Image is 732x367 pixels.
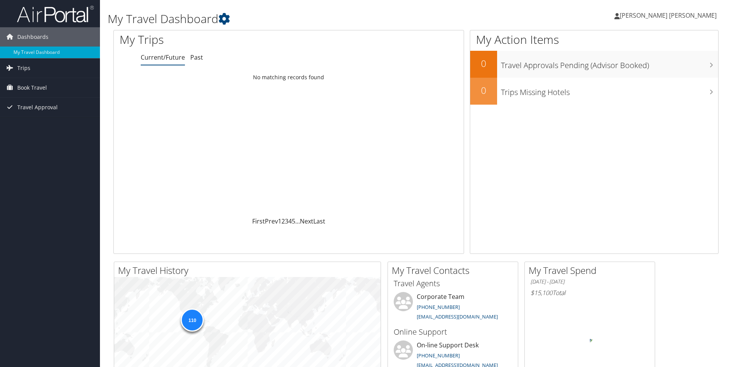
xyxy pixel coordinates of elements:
span: Travel Approval [17,98,58,117]
a: 2 [281,217,285,225]
span: Dashboards [17,27,48,47]
a: Last [313,217,325,225]
span: [PERSON_NAME] [PERSON_NAME] [620,11,717,20]
h2: My Travel History [118,264,381,277]
h1: My Travel Dashboard [108,11,519,27]
h6: Total [531,289,649,297]
a: Current/Future [141,53,185,62]
a: [PHONE_NUMBER] [417,352,460,359]
a: [PHONE_NUMBER] [417,304,460,310]
a: [PERSON_NAME] [PERSON_NAME] [614,4,724,27]
h6: [DATE] - [DATE] [531,278,649,285]
a: 4 [288,217,292,225]
h2: My Travel Spend [529,264,655,277]
h2: 0 [470,57,497,70]
span: Trips [17,58,30,78]
a: First [252,217,265,225]
a: Next [300,217,313,225]
h3: Travel Approvals Pending (Advisor Booked) [501,56,718,71]
span: $15,100 [531,289,552,297]
h1: My Action Items [470,32,718,48]
a: 5 [292,217,295,225]
span: Book Travel [17,78,47,97]
a: Past [190,53,203,62]
a: 0Travel Approvals Pending (Advisor Booked) [470,51,718,78]
li: Corporate Team [390,292,516,324]
a: Prev [265,217,278,225]
div: 110 [181,308,204,331]
h2: My Travel Contacts [392,264,518,277]
h3: Online Support [394,327,512,337]
td: No matching records found [114,70,464,84]
a: [EMAIL_ADDRESS][DOMAIN_NAME] [417,313,498,320]
a: 1 [278,217,281,225]
h3: Trips Missing Hotels [501,83,718,98]
span: … [295,217,300,225]
h2: 0 [470,84,497,97]
a: 0Trips Missing Hotels [470,78,718,105]
a: 3 [285,217,288,225]
img: airportal-logo.png [17,5,94,23]
h1: My Trips [120,32,312,48]
h3: Travel Agents [394,278,512,289]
